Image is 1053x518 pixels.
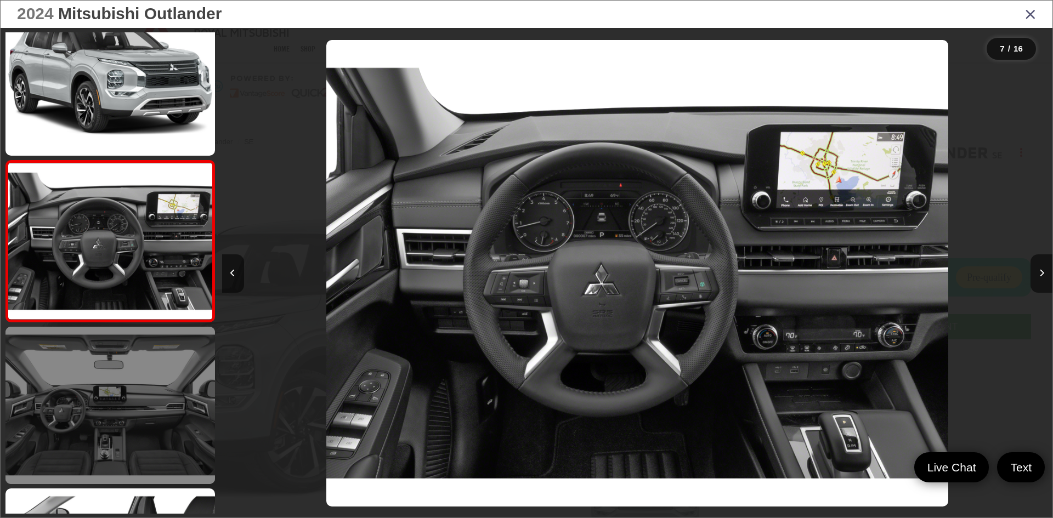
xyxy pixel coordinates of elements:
[1014,44,1023,53] span: 16
[1031,254,1052,293] button: Next image
[1025,7,1036,21] i: Close gallery
[997,452,1045,482] a: Text
[6,163,214,319] img: 2024 Mitsubishi Outlander SE
[1005,460,1037,475] span: Text
[1007,45,1011,53] span: /
[326,40,948,506] img: 2024 Mitsubishi Outlander SE
[914,452,989,482] a: Live Chat
[222,254,244,293] button: Previous image
[222,40,1052,506] div: 2024 Mitsubishi Outlander SE 6
[922,460,982,475] span: Live Chat
[58,4,222,22] span: Mitsubishi Outlander
[1000,44,1004,53] span: 7
[17,4,54,22] span: 2024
